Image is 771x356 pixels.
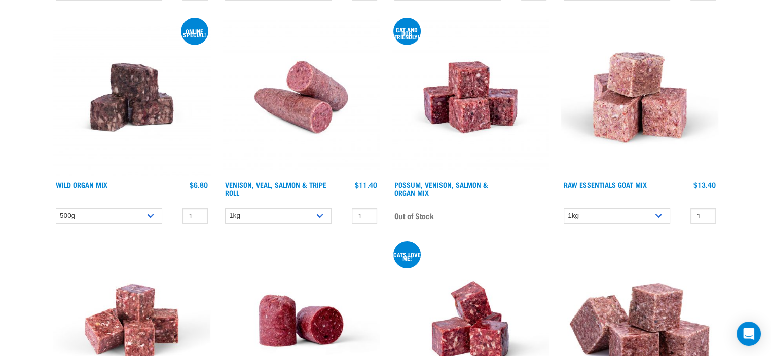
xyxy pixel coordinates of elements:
[394,208,434,223] span: Out of Stock
[393,253,421,260] div: Cats love me!
[394,183,488,194] a: Possum, Venison, Salmon & Organ Mix
[564,183,647,186] a: Raw Essentials Goat Mix
[223,19,380,176] img: Venison Veal Salmon Tripe 1651
[392,19,549,176] img: Possum Venison Salmon Organ 1626
[56,183,107,186] a: Wild Organ Mix
[181,29,208,36] div: ONLINE SPECIAL!
[182,208,208,224] input: 1
[355,181,377,189] div: $11.40
[53,19,210,176] img: Wild Organ Mix
[561,19,718,176] img: Goat M Ix 38448
[352,208,377,224] input: 1
[737,322,761,346] div: Open Intercom Messenger
[690,208,716,224] input: 1
[225,183,326,194] a: Venison, Veal, Salmon & Tripe Roll
[693,181,716,189] div: $13.40
[393,28,421,38] div: cat and dog friendly!
[190,181,208,189] div: $6.80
